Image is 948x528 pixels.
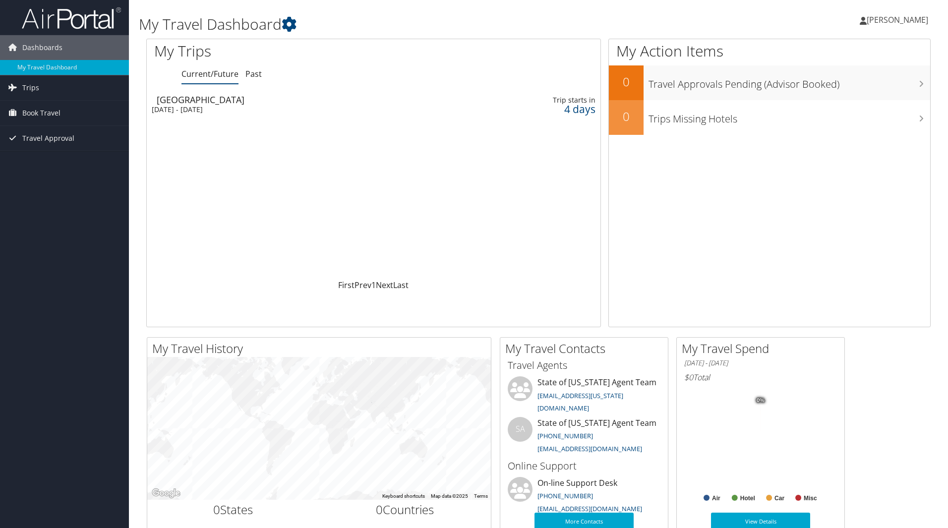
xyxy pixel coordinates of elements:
div: SA [508,417,533,442]
h3: Travel Agents [508,358,660,372]
h2: My Travel History [152,340,491,357]
img: airportal-logo.png [22,6,121,30]
img: Google [150,487,182,500]
h1: My Action Items [609,41,930,61]
h2: 0 [609,73,644,90]
h2: Countries [327,501,484,518]
a: Last [393,280,409,291]
button: Keyboard shortcuts [382,493,425,500]
span: $0 [684,372,693,383]
a: [EMAIL_ADDRESS][DOMAIN_NAME] [537,444,642,453]
a: Terms (opens in new tab) [474,493,488,499]
text: Hotel [740,495,755,502]
h2: My Travel Spend [682,340,844,357]
a: Current/Future [181,68,238,79]
li: State of [US_STATE] Agent Team [503,376,665,417]
h1: My Travel Dashboard [139,14,672,35]
span: [PERSON_NAME] [867,14,928,25]
div: [DATE] - [DATE] [152,105,429,114]
h6: [DATE] - [DATE] [684,358,837,368]
a: [EMAIL_ADDRESS][DOMAIN_NAME] [537,504,642,513]
text: Air [712,495,720,502]
a: 0Travel Approvals Pending (Advisor Booked) [609,65,930,100]
li: State of [US_STATE] Agent Team [503,417,665,458]
text: Misc [804,495,817,502]
a: Open this area in Google Maps (opens a new window) [150,487,182,500]
h3: Online Support [508,459,660,473]
a: Next [376,280,393,291]
text: Car [774,495,784,502]
span: 0 [376,501,383,518]
a: 0Trips Missing Hotels [609,100,930,135]
a: [PERSON_NAME] [860,5,938,35]
h2: 0 [609,108,644,125]
div: [GEOGRAPHIC_DATA] [157,95,434,104]
a: Prev [355,280,371,291]
div: 4 days [492,105,595,114]
a: [EMAIL_ADDRESS][US_STATE][DOMAIN_NAME] [537,391,623,413]
a: [PHONE_NUMBER] [537,491,593,500]
tspan: 0% [757,398,765,404]
li: On-line Support Desk [503,477,665,518]
a: 1 [371,280,376,291]
a: First [338,280,355,291]
h2: States [155,501,312,518]
div: Trip starts in [492,96,595,105]
a: Past [245,68,262,79]
h2: My Travel Contacts [505,340,668,357]
span: Map data ©2025 [431,493,468,499]
h3: Trips Missing Hotels [649,107,930,126]
span: Travel Approval [22,126,74,151]
span: 0 [213,501,220,518]
a: [PHONE_NUMBER] [537,431,593,440]
span: Dashboards [22,35,62,60]
span: Trips [22,75,39,100]
h6: Total [684,372,837,383]
span: Book Travel [22,101,60,125]
h3: Travel Approvals Pending (Advisor Booked) [649,72,930,91]
h1: My Trips [154,41,404,61]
